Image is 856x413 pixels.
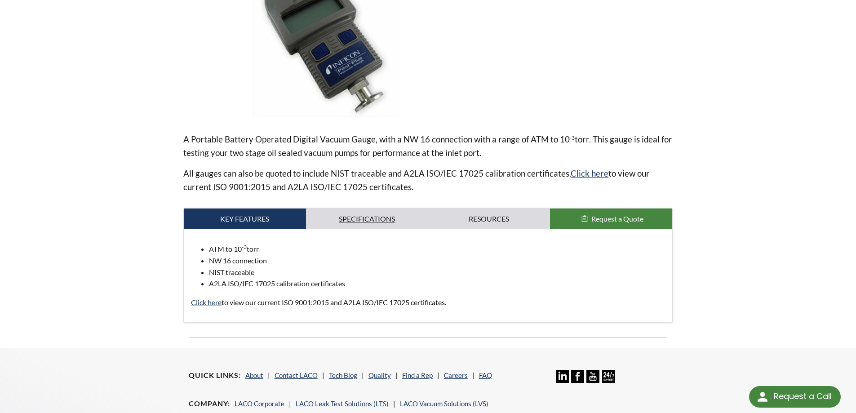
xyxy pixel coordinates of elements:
[570,134,575,141] sup: -3
[189,371,241,380] h4: Quick Links
[602,376,615,384] a: 24/7 Support
[275,371,318,379] a: Contact LACO
[400,400,488,408] a: LACO Vacuum Solutions (LVS)
[242,244,247,250] sup: -3
[209,255,665,266] li: NW 16 connection
[245,371,263,379] a: About
[189,399,230,409] h4: Company
[191,297,492,308] p: to view our current ISO 9001:2015 and A2LA ISO/IEC 17025 certificates.
[444,371,468,379] a: Careers
[571,168,608,178] a: Click here
[602,370,615,383] img: 24/7 Support Icon
[306,209,428,229] a: Specifications
[591,214,643,223] span: Request a Quote
[209,243,665,255] li: ATM to 10 torr
[774,386,832,407] div: Request a Call
[191,298,222,306] a: Click here
[329,371,357,379] a: Tech Blog
[402,371,433,379] a: Find a Rep
[209,266,665,278] li: NIST traceable
[183,133,673,160] p: A Portable Battery Operated Digital Vacuum Gauge, with a NW 16 connection with a range of ATM to ...
[428,209,550,229] a: Resources
[368,371,391,379] a: Quality
[755,390,770,404] img: round button
[209,278,665,289] li: A2LA ISO/IEC 17025 calibration certificates
[749,386,841,408] div: Request a Call
[184,209,306,229] a: Key Features
[235,400,284,408] a: LACO Corporate
[550,209,672,229] button: Request a Quote
[296,400,389,408] a: LACO Leak Test Solutions (LTS)
[479,371,492,379] a: FAQ
[183,167,673,194] p: All gauges can also be quoted to include NIST traceable and A2LA ISO/IEC 17025 calibration certif...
